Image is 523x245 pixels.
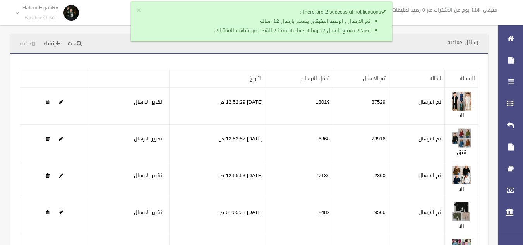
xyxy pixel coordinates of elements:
a: الا [459,221,464,231]
img: 638910753509971848.jpg [452,128,471,148]
a: Edit [452,207,471,217]
td: [DATE] 12:53:57 ص [170,125,266,161]
a: تقرير الارسال [134,171,162,180]
td: 13019 [266,87,333,125]
img: 638910759934703804.jpg [452,202,471,221]
a: Edit [452,171,471,180]
small: Facebook User [22,15,58,21]
a: تقرير الارسال [134,207,162,217]
a: فشل الارسال [301,74,330,83]
td: 6368 [266,125,333,161]
img: 638910752364816942.jpg [452,92,471,111]
a: بحث [65,37,85,51]
td: [DATE] 12:55:53 ص [170,161,266,198]
a: Edit [59,134,63,144]
td: 2300 [333,161,389,198]
td: 37529 [333,87,389,125]
a: الا [459,111,464,120]
li: تم الارسال , الرصيد المتبقى يسمح بارسال 12 رساله [151,17,371,26]
p: Hatem ElgabRy [22,5,58,10]
label: تم الارسال [418,98,441,107]
strong: There are 2 successful notifications: [300,7,386,17]
button: × [137,7,141,14]
a: Edit [59,171,63,180]
a: التاريخ [250,74,263,83]
header: رسائل جماعيه [438,35,488,50]
a: Edit [452,134,471,144]
label: تم الارسال [418,171,441,180]
a: الا [459,184,464,194]
a: Edit [452,97,471,107]
td: 77136 [266,161,333,198]
img: 638910754294190600.jpg [452,165,471,185]
th: الرساله [445,70,478,88]
a: تقرير الارسال [134,134,162,144]
td: 2482 [266,198,333,235]
td: 23916 [333,125,389,161]
a: Edit [59,97,63,107]
label: تم الارسال [418,134,441,144]
td: [DATE] 12:52:29 ص [170,87,266,125]
a: Edit [59,207,63,217]
th: الحاله [389,70,444,88]
li: رصيدك يسمح بارسال 12 رساله جماعيه يمكنك الشحن من شاشه الاشتراك. [151,26,371,35]
label: تم الارسال [418,208,441,217]
td: [DATE] 01:05:38 ص [170,198,266,235]
a: قثق [457,147,466,157]
a: إنشاء [40,37,63,51]
a: تم الارسال [363,74,386,83]
a: تقرير الارسال [134,97,162,107]
td: 9566 [333,198,389,235]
